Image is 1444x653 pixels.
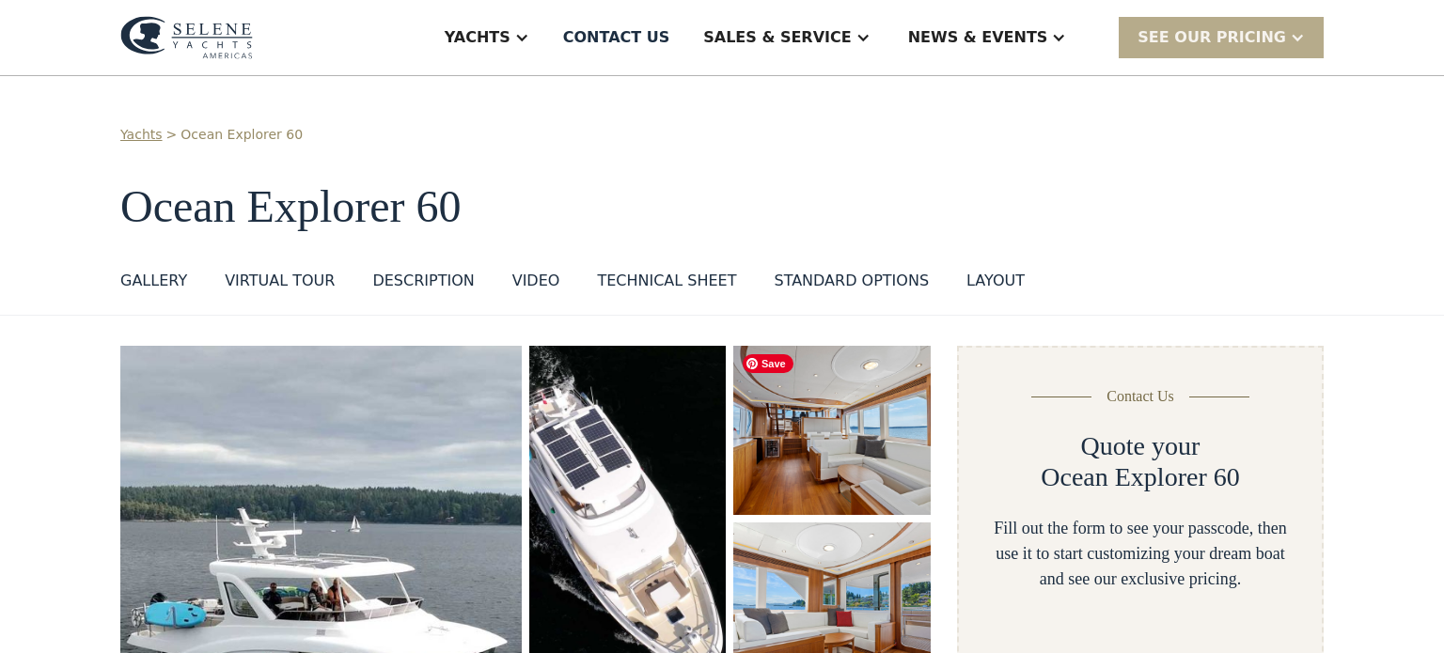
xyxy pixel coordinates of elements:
a: Yachts [120,125,163,145]
a: open lightbox [733,346,931,515]
div: Contact US [563,26,670,49]
a: GALLERY [120,270,187,300]
div: VIRTUAL TOUR [225,270,335,292]
div: > [166,125,178,145]
a: Technical sheet [597,270,736,300]
a: layout [966,270,1025,300]
div: Technical sheet [597,270,736,292]
div: standard options [774,270,929,292]
h2: Quote your [1081,430,1201,462]
a: standard options [774,270,929,300]
div: VIDEO [512,270,560,292]
div: Contact Us [1107,385,1174,408]
div: News & EVENTS [908,26,1048,49]
div: Sales & Service [703,26,851,49]
a: Ocean Explorer 60 [180,125,303,145]
div: Fill out the form to see your passcode, then use it to start customizing your dream boat and see ... [989,516,1292,592]
h2: Ocean Explorer 60 [1041,461,1239,493]
div: DESCRIPTION [372,270,474,292]
a: VIDEO [512,270,560,300]
span: Save [743,354,793,373]
h1: Ocean Explorer 60 [120,182,1324,232]
a: VIRTUAL TOUR [225,270,335,300]
img: logo [120,16,253,59]
div: layout [966,270,1025,292]
div: SEE Our Pricing [1138,26,1286,49]
div: GALLERY [120,270,187,292]
div: SEE Our Pricing [1119,17,1324,57]
div: Yachts [445,26,510,49]
a: DESCRIPTION [372,270,474,300]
